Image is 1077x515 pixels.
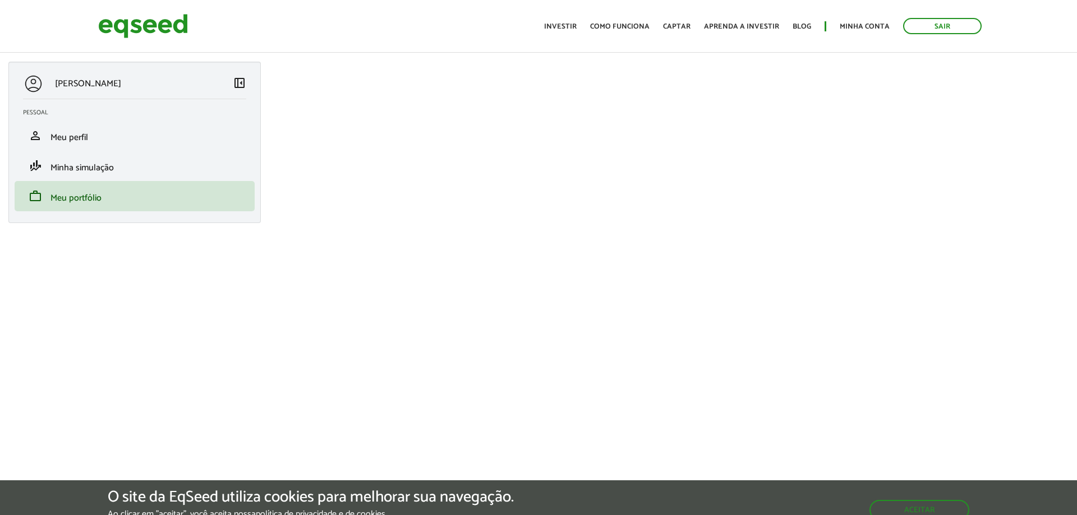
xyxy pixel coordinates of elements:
span: left_panel_close [233,76,246,90]
li: Minha simulação [15,151,255,181]
a: Investir [544,23,577,30]
a: Aprenda a investir [704,23,779,30]
img: EqSeed [98,11,188,41]
a: Blog [793,23,811,30]
span: Minha simulação [50,160,114,175]
a: Sair [903,18,982,34]
a: personMeu perfil [23,129,246,142]
li: Meu portfólio [15,181,255,211]
a: finance_modeMinha simulação [23,159,246,173]
span: Meu perfil [50,130,88,145]
span: person [29,129,42,142]
span: work [29,189,42,203]
span: finance_mode [29,159,42,173]
span: Meu portfólio [50,191,102,206]
h2: Pessoal [23,109,255,116]
a: workMeu portfólio [23,189,246,203]
p: [PERSON_NAME] [55,78,121,89]
li: Meu perfil [15,120,255,151]
a: Colapsar menu [233,76,246,92]
a: Minha conta [840,23,890,30]
a: Como funciona [590,23,650,30]
h5: O site da EqSeed utiliza cookies para melhorar sua navegação. [108,489,514,506]
a: Captar [663,23,691,30]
